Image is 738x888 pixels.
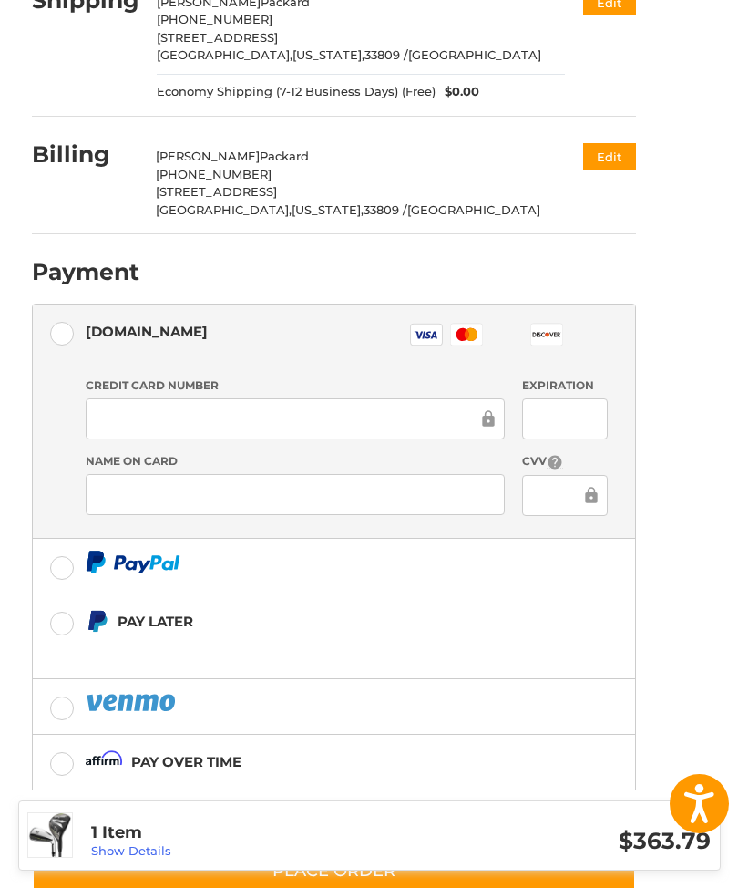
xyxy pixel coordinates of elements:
[91,843,171,858] a: Show Details
[407,202,540,217] span: [GEOGRAPHIC_DATA]
[28,813,72,857] img: Wilson Staff Launch Pad 2 Combo Irons
[260,149,309,163] span: Packard
[86,610,108,633] img: Pay Later icon
[91,822,401,843] h3: 1 Item
[32,258,139,286] h2: Payment
[436,83,479,101] span: $0.00
[86,551,180,573] img: PayPal icon
[156,149,260,163] span: [PERSON_NAME]
[86,691,179,714] img: PayPal icon
[157,83,436,101] span: Economy Shipping (7-12 Business Days) (Free)
[292,47,364,62] span: [US_STATE],
[583,143,636,170] button: Edit
[156,184,277,199] span: [STREET_ADDRESS]
[86,750,122,773] img: Affirm icon
[156,167,272,181] span: [PHONE_NUMBER]
[292,202,364,217] span: [US_STATE],
[131,747,241,777] div: Pay over time
[401,827,711,855] h3: $363.79
[32,140,138,169] h2: Billing
[408,47,541,62] span: [GEOGRAPHIC_DATA]
[86,377,505,394] label: Credit Card Number
[156,202,292,217] span: [GEOGRAPHIC_DATA],
[157,12,272,26] span: [PHONE_NUMBER]
[86,316,208,346] div: [DOMAIN_NAME]
[522,377,608,394] label: Expiration
[86,453,505,470] label: Name on Card
[118,606,466,636] div: Pay Later
[86,640,466,656] iframe: PayPal Message 1
[364,47,408,62] span: 33809 /
[157,30,278,45] span: [STREET_ADDRESS]
[157,47,292,62] span: [GEOGRAPHIC_DATA],
[364,202,407,217] span: 33809 /
[522,453,608,470] label: CVV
